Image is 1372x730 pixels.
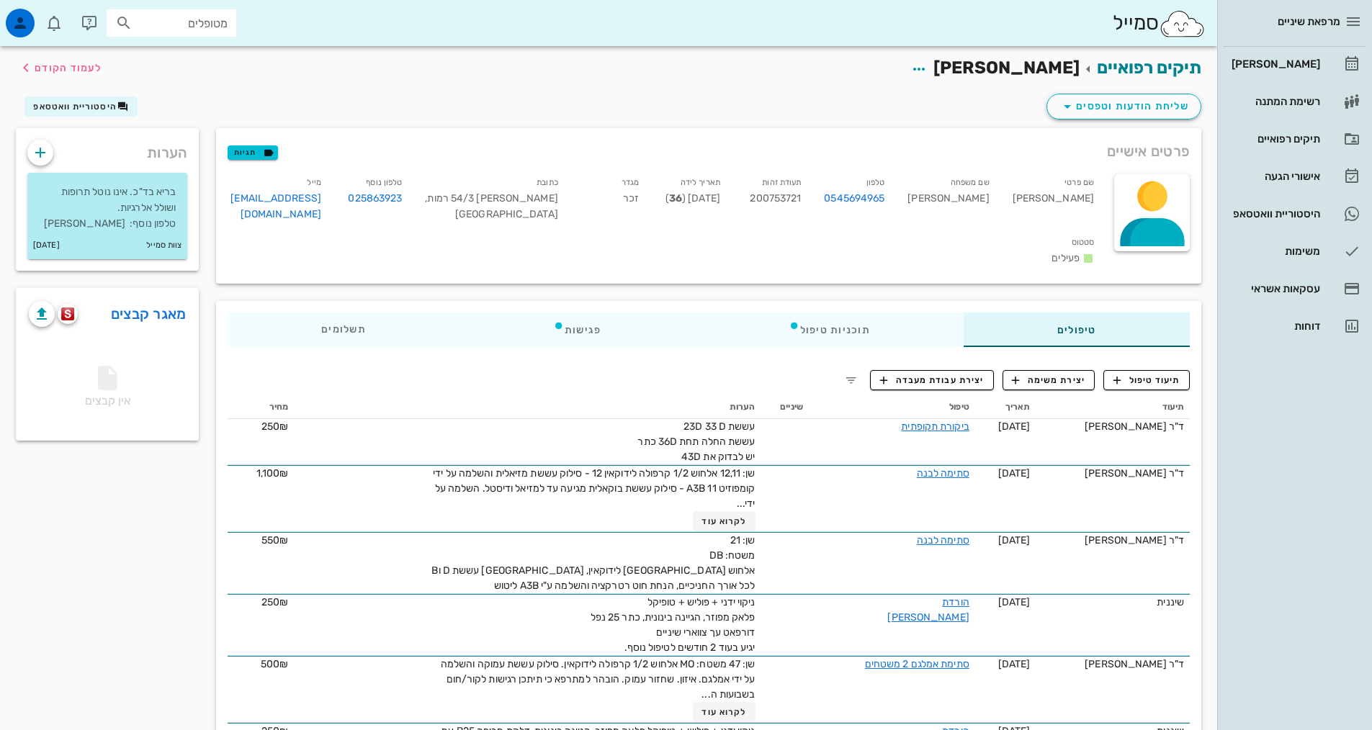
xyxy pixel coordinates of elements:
button: לקרוא עוד [693,511,756,531]
th: שיניים [761,396,809,419]
span: [DATE] ( ) [665,192,720,204]
a: סתימה לבנה [917,467,969,479]
small: צוות סמייל [146,238,181,253]
small: מייל [307,178,320,187]
div: [PERSON_NAME] [1229,58,1320,70]
div: [PERSON_NAME] [1001,171,1106,231]
span: 250₪ [261,596,288,608]
div: ד"ר [PERSON_NAME] [1041,533,1184,548]
button: scanora logo [58,304,78,324]
button: יצירת עבודת מעבדה [870,370,993,390]
small: טלפון נוסף [366,178,402,187]
div: זכר [570,171,651,231]
button: תגיות [228,145,278,160]
a: ביקורת תקופתית [901,420,969,433]
button: יצירת משימה [1003,370,1095,390]
span: 200753721 [750,192,801,204]
span: היסטוריית וואטסאפ [33,102,117,112]
span: לעמוד הקודם [35,62,102,74]
small: תאריך לידה [681,178,720,187]
div: הערות [16,128,199,170]
a: תיקים רפואיים [1097,58,1201,78]
span: 500₪ [261,658,288,670]
div: ד"ר [PERSON_NAME] [1041,466,1184,481]
span: [DATE] [998,596,1031,608]
span: [DATE] [998,467,1031,479]
span: תשלומים [321,325,366,335]
small: שם פרטי [1064,178,1094,187]
th: מחיר [228,396,294,419]
button: שליחת הודעות וטפסים [1046,94,1201,120]
span: שליחת הודעות וטפסים [1059,98,1189,115]
th: תיעוד [1036,396,1190,419]
a: תיקים רפואיים [1223,122,1366,156]
div: סמייל [1113,8,1206,39]
button: לקרוא עוד [693,702,756,722]
span: 1,100₪ [256,467,289,479]
a: [PERSON_NAME] [1223,47,1366,81]
span: [PERSON_NAME] [933,58,1080,78]
span: תגיות [234,146,272,159]
span: [DATE] [998,534,1031,546]
div: ד"ר [PERSON_NAME] [1041,419,1184,434]
div: ד"ר [PERSON_NAME] [1041,657,1184,672]
span: 250₪ [261,420,288,433]
small: שם משפחה [951,178,990,187]
small: [DATE] [33,238,60,253]
span: לקרוא עוד [701,707,746,717]
a: 0545694965 [824,191,884,207]
div: משימות [1229,245,1320,257]
a: היסטוריית וואטסאפ [1223,197,1366,231]
button: תיעוד טיפול [1103,370,1190,390]
span: [DATE] [998,420,1031,433]
span: יצירת עבודת מעבדה [880,374,984,387]
img: SmileCloud logo [1159,9,1206,38]
span: שן: 47 משטח: MO אלחוש 1/2 קרפולה לידוקאין. סילוק עששת עמוקה והשלמה על ידי אמלגם. איזון. שחזור עמו... [441,658,756,700]
span: [DATE] [998,658,1031,670]
span: עששת 23D 33 D עששת החלה תחת 36D כתר יש לבדוק את 43D [637,420,755,463]
small: כתובת [537,178,558,187]
div: תוכניות טיפול [695,312,964,347]
div: עסקאות אשראי [1229,283,1320,294]
span: פעילים [1052,252,1080,264]
button: היסטוריית וואטסאפ [24,96,138,117]
div: דוחות [1229,320,1320,332]
div: תיקים רפואיים [1229,133,1320,145]
p: בריא בד"כ. אינו נוטל תרופות ושולל אלרגיות. טלפון נוסף: [PERSON_NAME] [39,184,176,232]
span: מרפאת שיניים [1278,15,1340,28]
img: scanora logo [61,307,75,320]
a: רשימת המתנה [1223,84,1366,119]
span: אין קבצים [85,370,130,407]
a: סתימת אמלגם 2 משטחים [865,658,969,670]
div: רשימת המתנה [1229,96,1320,107]
span: [PERSON_NAME] 54/3 רמות [425,192,557,204]
a: מאגר קבצים [111,302,187,325]
div: היסטוריית וואטסאפ [1229,208,1320,220]
a: 025863923 [348,191,402,207]
th: טיפול [809,396,975,419]
span: , [425,192,427,204]
span: תיעוד טיפול [1113,374,1180,387]
th: הערות [294,396,761,419]
span: שן: 21 משטח: DB אלחוש [GEOGRAPHIC_DATA] לידוקאין, [GEOGRAPHIC_DATA] עששת D וB לכל אורך החניכיים, ... [431,534,755,592]
div: טיפולים [964,312,1190,347]
div: [PERSON_NAME] [896,171,1000,231]
button: לעמוד הקודם [17,55,102,81]
small: מגדר [622,178,639,187]
a: [EMAIL_ADDRESS][DOMAIN_NAME] [230,192,321,220]
a: דוחות [1223,309,1366,343]
span: [GEOGRAPHIC_DATA] [455,208,558,220]
th: תאריך [975,396,1036,419]
div: פגישות [459,312,695,347]
span: שן: 12,11 אלחוש 1/2 קרפולה לידוקאין 12 - סילוק עששת מזיאלית והשלמה על ידי קומפוזיט A3B 11 - סילוק... [433,467,755,510]
span: תג [42,12,51,20]
small: תעודת זהות [762,178,801,187]
span: פרטים אישיים [1107,140,1190,163]
a: עסקאות אשראי [1223,271,1366,306]
small: טלפון [866,178,885,187]
div: אישורי הגעה [1229,171,1320,182]
a: משימות [1223,234,1366,269]
strong: 36 [669,192,682,204]
span: 550₪ [261,534,288,546]
a: סתימה לבנה [917,534,969,546]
